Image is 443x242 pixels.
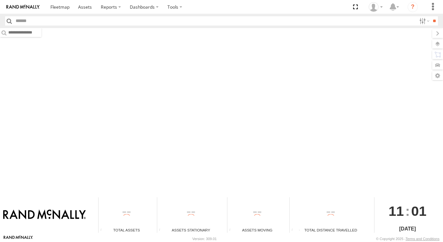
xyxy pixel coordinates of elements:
div: Jaydon Walker [366,2,385,12]
div: Total number of Enabled Assets [99,228,108,233]
a: Terms and Conditions [406,237,439,241]
div: Version: 309.01 [192,237,217,241]
label: Map Settings [432,71,443,80]
i: ? [408,2,418,12]
div: Assets Moving [227,227,287,233]
div: Total Assets [99,227,154,233]
div: Total Distance Travelled [290,227,372,233]
div: : [374,197,441,225]
div: Total distance travelled by all assets within specified date range and applied filters [290,228,299,233]
span: 11 [388,197,404,225]
div: Assets Stationary [157,227,225,233]
span: 01 [411,197,426,225]
div: Total number of assets current stationary. [157,228,167,233]
div: © Copyright 2025 - [376,237,439,241]
div: [DATE] [374,225,441,233]
div: Total number of assets current in transit. [227,228,237,233]
img: Rand McNally [3,209,86,220]
a: Visit our Website [4,236,33,242]
img: rand-logo.svg [6,5,40,9]
label: Search Filter Options [417,16,431,26]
